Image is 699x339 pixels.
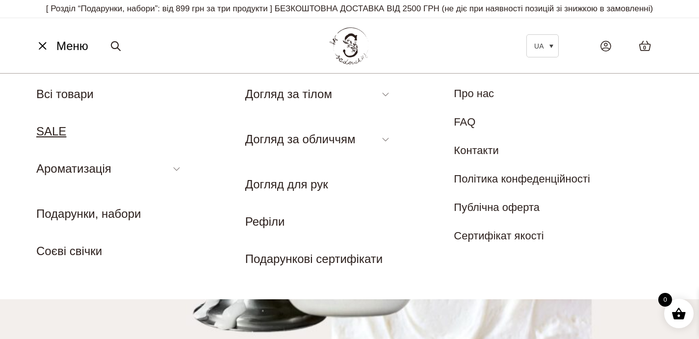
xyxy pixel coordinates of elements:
[454,201,540,213] a: Публічна оферта
[245,252,383,265] a: Подарункові сертифікати
[36,162,111,175] a: Ароматизація
[32,37,91,55] button: Меню
[643,44,646,52] span: 0
[36,207,141,220] a: Подарунки, набори
[36,244,102,258] a: Соєві свічки
[454,116,475,128] a: FAQ
[245,132,356,146] a: Догляд за обличчям
[534,42,544,50] span: UA
[245,215,285,228] a: Рефіли
[56,37,88,55] span: Меню
[526,34,559,57] a: UA
[36,87,94,101] a: Всі товари
[454,144,499,156] a: Контакти
[245,178,328,191] a: Догляд для рук
[629,30,661,61] a: 0
[658,293,672,307] span: 0
[454,230,544,242] a: Сертифікат якості
[454,173,590,185] a: Політика конфеденційності
[245,87,332,101] a: Догляд за тілом
[330,27,369,64] img: BY SADOVSKIY
[454,87,494,100] a: Про нас
[36,125,66,138] a: SALE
